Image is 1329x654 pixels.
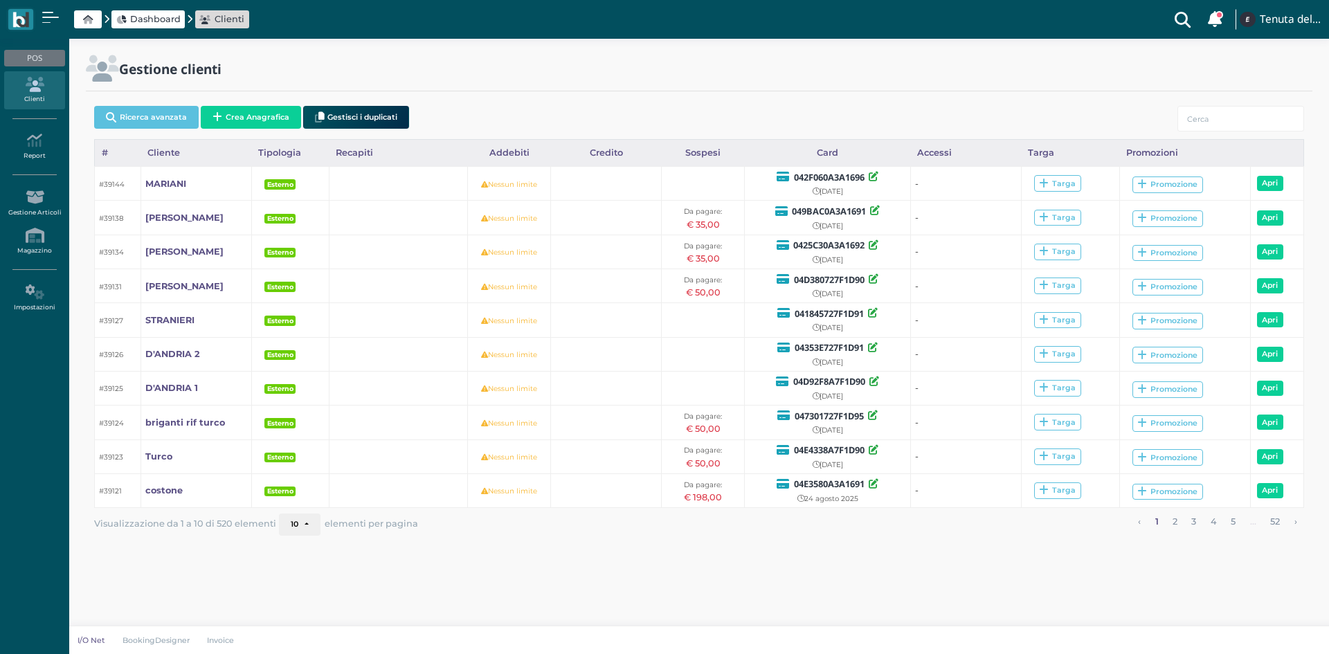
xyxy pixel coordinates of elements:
b: 04D92F8A7F1D90 [793,375,865,388]
div: Targa [1039,383,1076,393]
small: #39125 [99,384,123,393]
div: Targa [1039,246,1076,257]
small: Nessun limite [481,453,537,462]
td: - [911,371,1022,405]
input: Cerca [1177,106,1304,131]
a: pagina successiva [1290,514,1301,532]
small: Nessun limite [481,419,537,428]
a: Apri [1257,210,1283,226]
a: Apri [1257,347,1283,362]
a: alla pagina 52 [1266,514,1285,532]
b: costone [145,485,183,496]
b: [PERSON_NAME] [145,246,224,257]
b: Esterno [267,215,293,222]
td: - [911,337,1022,371]
a: Magazzino [4,222,64,260]
a: alla pagina 5 [1227,514,1240,532]
td: - [911,439,1022,473]
b: Esterno [267,351,293,358]
small: Da pagare: [684,275,722,284]
span: 10 [291,520,298,529]
small: Da pagare: [684,412,722,421]
a: [PERSON_NAME] [145,211,224,224]
div: Addebiti [468,140,551,166]
small: [DATE] [813,187,843,196]
div: € 50,00 [666,286,741,299]
a: Turco [145,450,172,463]
div: POS [4,50,64,66]
div: € 35,00 [666,252,741,265]
b: [PERSON_NAME] [145,212,224,223]
div: € 198,00 [666,491,741,504]
small: Da pagare: [684,446,722,455]
div: Targa [1039,179,1076,189]
b: briganti rif turco [145,417,225,428]
div: € 50,00 [666,457,741,470]
div: Promozione [1137,487,1197,497]
td: - [911,269,1022,303]
b: 042F060A3A1696 [794,171,865,183]
small: #39121 [99,487,122,496]
small: Da pagare: [684,207,722,216]
div: Targa [1039,280,1076,291]
a: ... Tenuta del Barco [1238,3,1321,36]
div: Targa [1039,485,1076,496]
div: € 50,00 [666,422,741,435]
small: Nessun limite [481,316,537,325]
div: # [95,140,141,166]
img: ... [1240,12,1255,27]
div: Targa [1039,349,1076,359]
div: Promozione [1137,213,1197,224]
small: Nessun limite [481,180,537,189]
small: #39123 [99,453,123,462]
div: Promozione [1137,453,1197,463]
div: Targa [1039,212,1076,223]
div: € 35,00 [666,218,741,231]
td: - [911,473,1022,507]
a: [PERSON_NAME] [145,245,224,258]
a: STRANIERI [145,314,195,327]
small: #39127 [99,316,123,325]
b: 049BAC0A3A1691 [792,205,866,217]
button: 10 [279,514,320,536]
small: Nessun limite [481,214,537,223]
b: 04D380727F1D90 [794,273,865,286]
div: Targa [1022,140,1120,166]
span: Dashboard [130,12,181,26]
div: elementi per pagina [279,514,418,536]
div: Promozione [1137,384,1197,394]
img: logo [12,12,28,28]
a: Apri [1257,244,1283,260]
a: Gestione Articoli [4,184,64,222]
small: Nessun limite [481,487,537,496]
a: Impostazioni [4,279,64,317]
div: Promozione [1137,248,1197,258]
h4: Tenuta del Barco [1260,14,1321,26]
small: 24 agosto 2025 [797,494,858,503]
a: costone [145,484,183,497]
small: Nessun limite [481,350,537,359]
span: Visualizzazione da 1 a 10 di 520 elementi [94,514,276,533]
small: Da pagare: [684,480,722,489]
small: Nessun limite [481,248,537,257]
div: Recapiti [329,140,468,166]
td: - [911,235,1022,269]
a: Report [4,127,64,165]
a: alla pagina 3 [1187,514,1201,532]
a: Dashboard [116,12,181,26]
small: #39124 [99,419,124,428]
small: [DATE] [813,460,843,469]
a: Clienti [199,12,244,26]
button: Ricerca avanzata [94,106,199,129]
div: Targa [1039,315,1076,325]
small: [DATE] [813,289,843,298]
b: Esterno [267,419,293,427]
h2: Gestione clienti [119,62,221,76]
a: pagina precedente [1134,514,1146,532]
div: Promozione [1137,316,1197,326]
small: Nessun limite [481,282,537,291]
b: STRANIERI [145,315,195,325]
b: 04E3580A3A1691 [794,478,865,490]
small: #39138 [99,214,124,223]
b: 041845727F1D91 [795,307,864,320]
